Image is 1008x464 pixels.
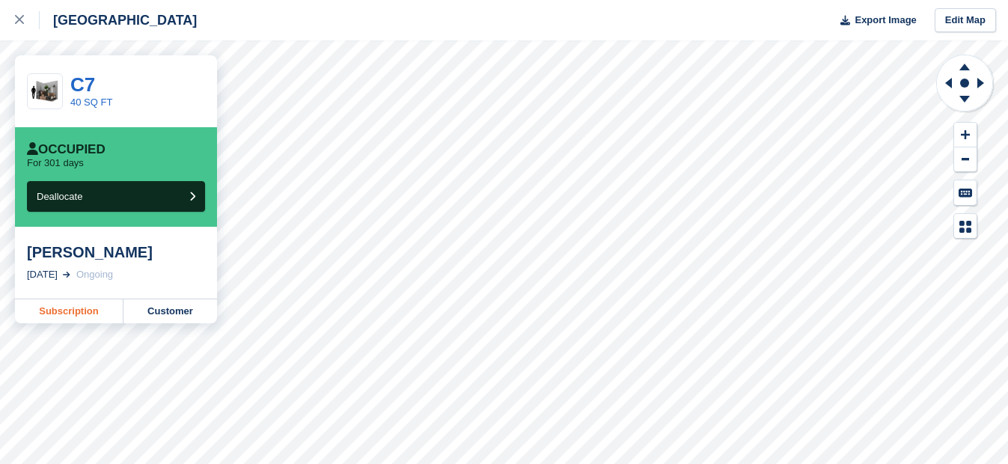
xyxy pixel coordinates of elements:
div: [DATE] [27,267,58,282]
div: [PERSON_NAME] [27,243,205,261]
img: arrow-right-light-icn-cde0832a797a2874e46488d9cf13f60e5c3a73dbe684e267c42b8395dfbc2abf.svg [63,272,70,278]
a: Edit Map [935,8,996,33]
button: Zoom In [954,123,977,147]
a: Customer [123,299,217,323]
span: Export Image [855,13,916,28]
button: Export Image [831,8,917,33]
div: Occupied [27,142,106,157]
p: For 301 days [27,157,84,169]
button: Zoom Out [954,147,977,172]
button: Keyboard Shortcuts [954,180,977,205]
div: Ongoing [76,267,113,282]
a: 40 SQ FT [70,97,112,108]
button: Deallocate [27,181,205,212]
img: 40-sqft-unit.jpg [28,79,62,105]
a: Subscription [15,299,123,323]
span: Deallocate [37,191,82,202]
div: [GEOGRAPHIC_DATA] [40,11,197,29]
button: Map Legend [954,214,977,239]
a: C7 [70,73,95,96]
